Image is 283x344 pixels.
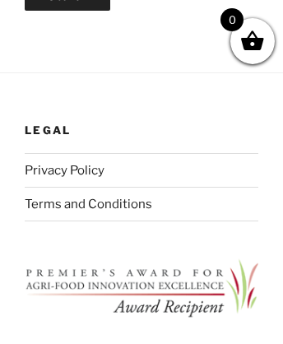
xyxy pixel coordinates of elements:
[25,153,258,221] nav: Legal
[25,197,152,212] a: Terms and Conditions
[220,8,244,31] span: 0
[25,163,104,178] a: Privacy Policy
[25,123,258,137] h2: Legal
